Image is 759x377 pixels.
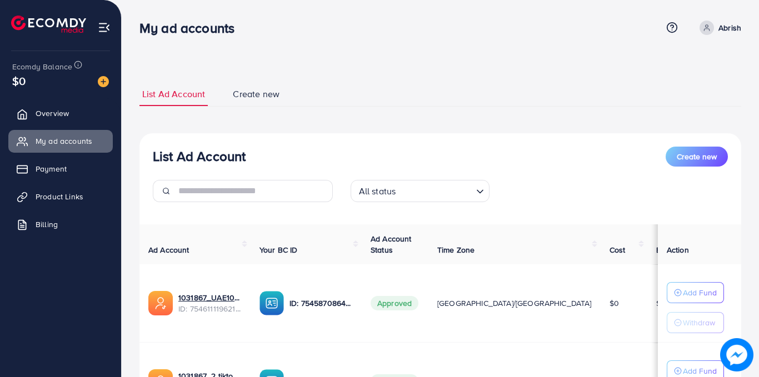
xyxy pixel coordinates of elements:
a: 1031867_UAE10kkk_1756966048687 [178,292,242,303]
h3: List Ad Account [153,148,246,164]
span: Overview [36,108,69,119]
span: $0 [12,73,26,89]
p: Withdraw [683,316,715,329]
p: Add Fund [683,286,717,299]
span: Approved [371,296,418,310]
span: Time Zone [437,244,475,255]
span: Ad Account Status [371,233,412,255]
a: Payment [8,158,113,180]
span: All status [357,183,398,199]
div: <span class='underline'>1031867_UAE10kkk_1756966048687</span></br>7546111196215164946 [178,292,242,315]
span: List Ad Account [142,88,205,100]
span: Payment [36,163,67,174]
h3: My ad accounts [139,20,243,36]
a: My ad accounts [8,130,113,152]
button: Withdraw [667,312,724,333]
img: image [720,338,753,371]
a: Overview [8,102,113,124]
img: logo [11,16,86,33]
span: ID: 7546111196215164946 [178,303,242,314]
img: ic-ba-acc.ded83a64.svg [259,291,284,315]
span: Billing [36,219,58,230]
span: Action [667,244,689,255]
p: ID: 7545870864840179713 [289,296,353,310]
a: Billing [8,213,113,235]
span: [GEOGRAPHIC_DATA]/[GEOGRAPHIC_DATA] [437,298,592,309]
img: ic-ads-acc.e4c84228.svg [148,291,173,315]
a: Abrish [695,21,741,35]
span: Cost [610,244,626,255]
span: Create new [233,88,279,100]
button: Add Fund [667,282,724,303]
span: Ecomdy Balance [12,61,72,72]
span: Product Links [36,191,83,202]
div: Search for option [351,180,490,202]
img: image [98,76,109,87]
a: Product Links [8,185,113,208]
span: Create new [677,151,717,162]
p: Abrish [718,21,741,34]
span: My ad accounts [36,135,92,147]
span: Your BC ID [259,244,298,255]
input: Search for option [399,181,471,199]
span: $0 [610,298,619,309]
span: Ad Account [148,244,189,255]
button: Create new [666,147,728,167]
img: menu [98,21,111,34]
